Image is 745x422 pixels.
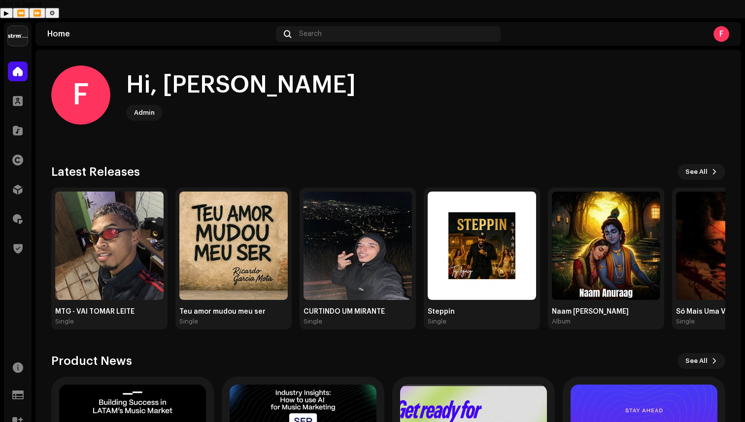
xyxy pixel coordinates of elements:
[126,69,356,101] div: Hi, [PERSON_NAME]
[134,107,155,119] div: Admin
[713,26,729,42] div: F
[676,318,695,325] div: Single
[428,318,446,325] div: Single
[304,192,412,300] img: 05dfefc7-1ee9-4e97-b106-5805a1bd883b
[685,351,708,371] span: See All
[51,164,140,180] h3: Latest Releases
[55,308,164,316] div: MTG - VAI TOMAR LEITE
[299,30,322,38] span: Search
[304,308,412,316] div: CURTINDO UM MIRANTE
[179,318,198,325] div: Single
[8,26,28,46] img: 408b884b-546b-4518-8448-1008f9c76b02
[677,164,725,180] button: See All
[55,192,164,300] img: 3ef195c8-58b2-4028-84d3-9125a469cf87
[428,308,536,316] div: Steppin
[29,8,45,18] button: Forward
[45,8,59,18] button: Settings
[685,162,708,182] span: See All
[677,353,725,369] button: See All
[428,192,536,300] img: bec931d1-7b6e-487c-acb8-bbc4e7ea99d8
[13,8,29,18] button: Previous
[55,318,74,325] div: Single
[552,318,571,325] div: Album
[552,192,660,300] img: f121e354-dc41-4de9-a1a0-9c906552fcbe
[179,308,288,316] div: Teu amor mudou meu ser
[51,353,132,369] h3: Product News
[179,192,288,300] img: fb3667bd-1fe5-45b7-af54-b21d9fadf5c2
[304,318,322,325] div: Single
[552,308,660,316] div: Naam [PERSON_NAME]
[47,30,272,38] div: Home
[51,65,110,125] div: F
